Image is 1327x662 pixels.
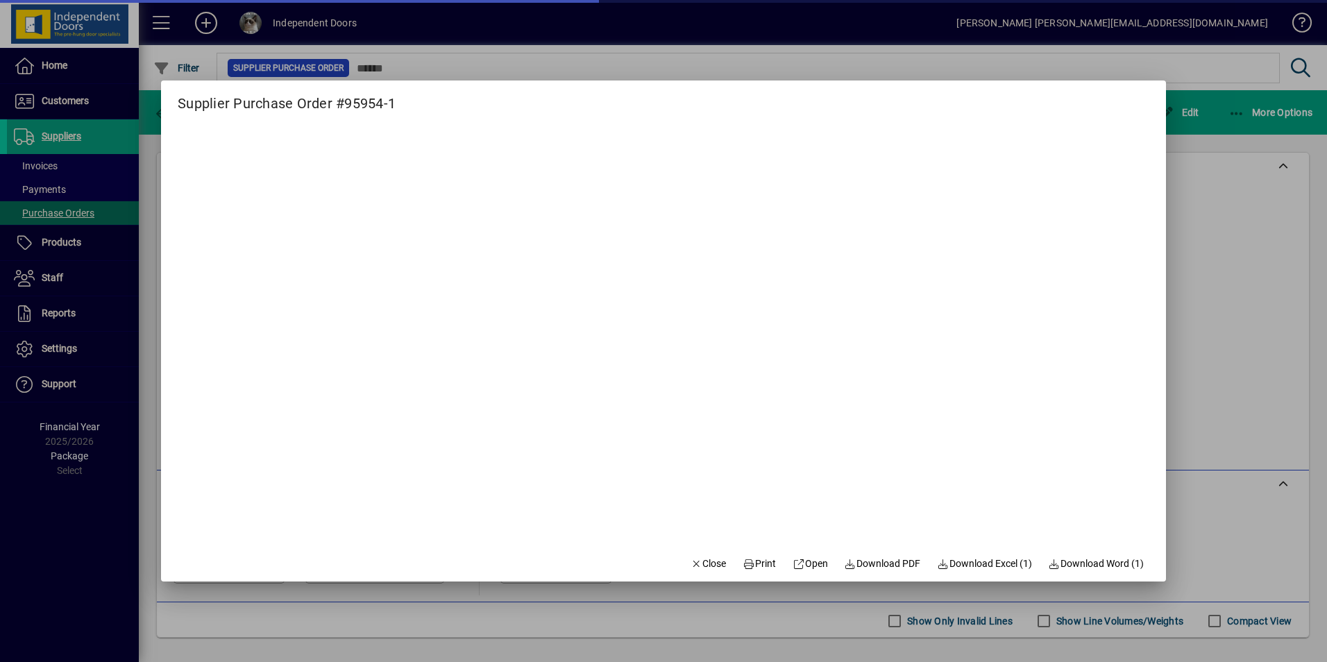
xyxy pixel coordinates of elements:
span: Download Word (1) [1049,557,1144,571]
a: Download PDF [839,551,927,576]
span: Close [691,557,727,571]
button: Download Excel (1) [931,551,1038,576]
span: Download PDF [845,557,921,571]
span: Open [793,557,828,571]
span: Download Excel (1) [937,557,1032,571]
h2: Supplier Purchase Order #95954-1 [161,80,412,114]
a: Open [787,551,834,576]
button: Close [685,551,732,576]
button: Download Word (1) [1043,551,1150,576]
span: Print [743,557,776,571]
button: Print [737,551,781,576]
